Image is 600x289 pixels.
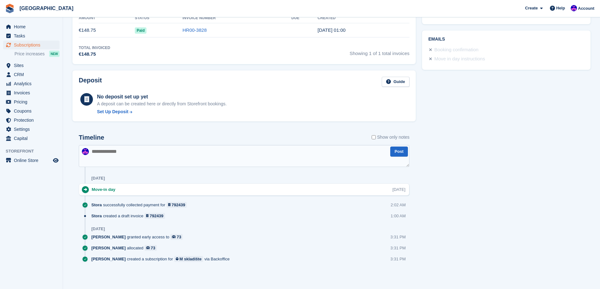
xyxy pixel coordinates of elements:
[79,13,135,23] th: Amount
[14,156,52,165] span: Online Store
[91,256,233,262] div: created a subscription for via Backoffice
[3,134,60,143] a: menu
[91,176,105,181] div: [DATE]
[372,134,376,141] input: Show only notes
[14,51,45,57] span: Price increases
[170,234,183,240] a: 73
[97,108,129,115] div: Set Up Deposit
[391,245,406,251] div: 3:31 PM
[14,88,52,97] span: Invoices
[14,61,52,70] span: Sites
[14,116,52,125] span: Protection
[14,125,52,134] span: Settings
[79,134,104,141] h2: Timeline
[91,202,190,208] div: successfully collected payment for
[172,202,185,208] div: 792439
[6,148,63,154] span: Storefront
[79,45,110,51] div: Total Invoiced
[150,213,163,219] div: 792439
[14,31,52,40] span: Tasks
[382,77,409,87] a: Guide
[49,51,60,57] div: NEW
[82,148,89,155] img: Ivan Gačić
[14,70,52,79] span: CRM
[392,186,405,192] div: [DATE]
[3,125,60,134] a: menu
[180,256,202,262] div: M skladište
[91,213,102,219] span: Stora
[525,5,538,11] span: Create
[79,51,110,58] div: €148.75
[3,107,60,115] a: menu
[97,93,227,101] div: No deposit set up yet
[151,245,155,251] div: 73
[5,4,14,13] img: stora-icon-8386f47178a22dfd0bd8f6a31ec36ba5ce8667c1dd55bd0f319d3a0aa187defe.svg
[177,234,181,240] div: 73
[97,101,227,107] p: A deposit can be created here or directly from Storefront bookings.
[434,55,485,63] div: Move in day instructions
[92,186,118,192] div: Move-in day
[135,13,183,23] th: Status
[3,79,60,88] a: menu
[571,5,577,11] img: Ivan Gačić
[391,202,406,208] div: 2:02 AM
[291,13,317,23] th: Due
[91,213,168,219] div: created a draft invoice
[174,256,203,262] a: M skladište
[317,13,409,23] th: Created
[91,245,160,251] div: allocated
[3,97,60,106] a: menu
[91,226,105,231] div: [DATE]
[3,156,60,165] a: menu
[556,5,565,11] span: Help
[14,41,52,49] span: Subscriptions
[317,27,346,33] time: 2025-09-01 23:00:48 UTC
[391,213,406,219] div: 1:00 AM
[14,97,52,106] span: Pricing
[578,5,594,12] span: Account
[91,234,126,240] span: [PERSON_NAME]
[145,245,157,251] a: 73
[428,37,584,42] h2: Emails
[17,3,76,14] a: [GEOGRAPHIC_DATA]
[391,256,406,262] div: 3:31 PM
[3,70,60,79] a: menu
[79,77,102,87] h2: Deposit
[3,31,60,40] a: menu
[3,116,60,125] a: menu
[183,27,207,33] a: HR00-3828
[14,134,52,143] span: Capital
[91,256,126,262] span: [PERSON_NAME]
[391,234,406,240] div: 3:31 PM
[79,23,135,37] td: €148.75
[390,147,408,157] button: Post
[3,22,60,31] a: menu
[14,22,52,31] span: Home
[14,50,60,57] a: Price increases NEW
[97,108,227,115] a: Set Up Deposit
[3,41,60,49] a: menu
[3,88,60,97] a: menu
[91,245,126,251] span: [PERSON_NAME]
[14,79,52,88] span: Analytics
[52,157,60,164] a: Preview store
[434,46,478,54] div: Booking confirmation
[135,27,146,34] span: Paid
[183,13,292,23] th: Invoice Number
[350,45,409,58] span: Showing 1 of 1 total invoices
[3,61,60,70] a: menu
[167,202,187,208] a: 792439
[145,213,165,219] a: 792439
[91,234,186,240] div: granted early access to
[14,107,52,115] span: Coupons
[91,202,102,208] span: Stora
[372,134,409,141] label: Show only notes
